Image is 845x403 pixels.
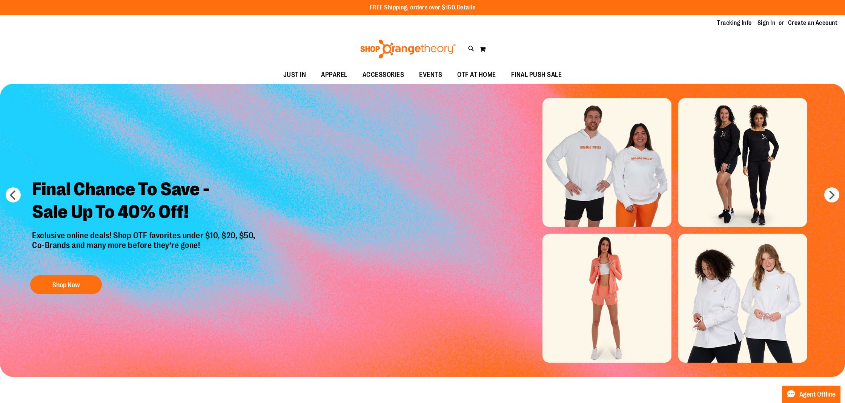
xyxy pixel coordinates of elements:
h2: Final Chance To Save - Sale Up To 40% Off! [26,172,263,231]
span: FINAL PUSH SALE [511,66,562,83]
a: Sign In [757,19,776,27]
span: ACCESSORIES [363,66,404,83]
button: next [824,187,839,202]
button: Shop Now [30,275,102,294]
p: Exclusive online deals! Shop OTF favorites under $10, $20, $50, Co-Brands and many more before th... [26,231,263,268]
span: APPAREL [321,66,347,83]
span: JUST IN [283,66,306,83]
span: OTF AT HOME [457,66,496,83]
span: EVENTS [419,66,442,83]
a: Create an Account [788,19,838,27]
span: Agent Offline [799,391,836,398]
button: Agent Offline [782,386,840,403]
a: Tracking Info [717,19,752,27]
a: Details [457,4,476,11]
a: Final Chance To Save -Sale Up To 40% Off! Exclusive online deals! Shop OTF favorites under $10, $... [26,172,263,298]
p: FREE Shipping, orders over $150. [370,3,476,12]
button: prev [6,187,21,202]
img: Shop Orangetheory [359,40,457,58]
